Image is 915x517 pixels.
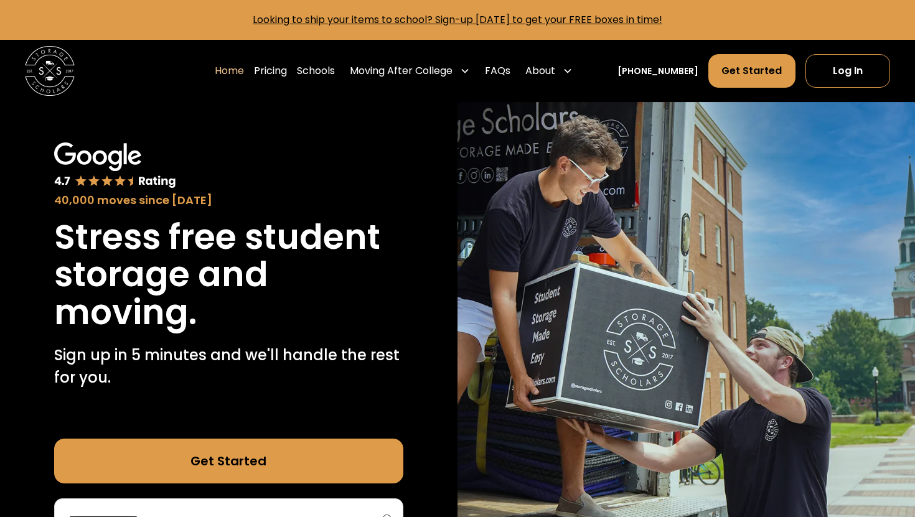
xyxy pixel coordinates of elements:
[520,54,578,88] div: About
[215,54,244,88] a: Home
[54,192,403,208] div: 40,000 moves since [DATE]
[254,54,287,88] a: Pricing
[54,439,403,483] a: Get Started
[805,54,890,88] a: Log In
[345,54,475,88] div: Moving After College
[708,54,795,88] a: Get Started
[485,54,510,88] a: FAQs
[617,65,698,78] a: [PHONE_NUMBER]
[297,54,335,88] a: Schools
[350,63,453,78] div: Moving After College
[54,344,403,389] p: Sign up in 5 minutes and we'll handle the rest for you.
[25,46,75,96] img: Storage Scholars main logo
[54,218,403,332] h1: Stress free student storage and moving.
[525,63,555,78] div: About
[54,142,177,189] img: Google 4.7 star rating
[253,12,662,27] a: Looking to ship your items to school? Sign-up [DATE] to get your FREE boxes in time!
